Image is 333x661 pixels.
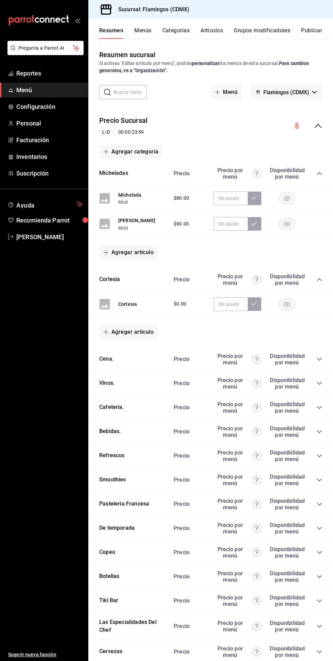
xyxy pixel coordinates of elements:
a: Pregunta a Parrot AI [5,49,84,56]
button: Tiki Bar [99,597,118,605]
div: Disponibilidad por menú [270,167,304,180]
span: Personal [16,119,83,128]
div: Precio por menú [214,645,261,658]
strong: personalizar [192,61,220,66]
div: Disponibilidad por menú [270,570,304,583]
button: collapse-category-row [317,624,322,629]
div: Precio por menú [214,570,261,583]
button: collapse-category-row [317,649,322,655]
h3: Sucursal: Flamingos (CDMX) [113,5,189,14]
button: collapse-category-row [317,501,322,507]
button: collapse-category-row [317,526,322,531]
button: collapse-category-row [317,277,322,282]
div: Precio por menú [214,522,261,535]
div: Disponibilidad por menú [270,449,304,462]
div: Precio por menú [214,377,261,390]
div: Precio por menú [214,353,261,366]
button: Flamingos (CDMX) [250,85,322,99]
button: De temporada [99,524,135,532]
span: Flamingos (CDMX) [263,89,309,96]
button: Pregunta a Parrot AI [7,41,84,55]
div: Disponibilidad por menú [270,425,304,438]
span: $0.00 [174,300,186,308]
div: Precio [167,573,210,580]
span: $90.00 [174,220,189,228]
div: Precio por menú [214,401,261,414]
button: collapse-category-row [317,453,322,459]
div: Disponibilidad por menú [270,620,304,633]
button: collapse-category-row [317,357,322,362]
input: Buscar menú [113,85,147,99]
span: L-D [100,129,112,136]
span: [PERSON_NAME] [16,232,83,242]
button: Mod [118,199,128,205]
button: Agregar artículo [99,325,158,339]
div: Precio [167,597,210,604]
button: collapse-category-row [317,477,322,483]
div: Precio por menú [214,620,261,633]
span: Menú [16,85,83,95]
span: Suscripción [16,169,83,178]
button: collapse-category-row [317,429,322,434]
div: collapse-menu-row [88,110,333,142]
div: Disponibilidad por menú [270,353,304,366]
button: collapse-category-row [317,574,322,579]
div: Precio [167,623,210,629]
button: open_drawer_menu [75,18,80,23]
button: Bebidas. [99,428,121,435]
button: collapse-category-row [317,405,322,410]
button: Cena. [99,355,113,363]
div: Precio por menú [214,425,261,438]
button: Publicar [301,27,322,39]
button: Resumen [99,27,123,39]
div: Precio [167,648,210,655]
button: [PERSON_NAME] [118,217,155,224]
button: Cafetería. [99,403,124,411]
span: Ayuda [16,200,74,208]
div: Precio [167,276,210,283]
div: Disponibilidad por menú [270,401,304,414]
button: Botellas [99,573,119,580]
input: Sin ajuste [214,297,248,311]
span: Pregunta a Parrot AI [18,45,73,52]
input: Sin ajuste [214,192,248,205]
span: Configuración [16,102,83,111]
button: Categorías [162,27,190,39]
button: Cortesía [99,276,120,283]
span: Recomienda Parrot [16,216,83,225]
span: Inventarios [16,152,83,161]
div: Disponibilidad por menú [270,498,304,511]
button: Precio Sucursal [99,116,147,126]
span: Sugerir nueva función [8,651,83,658]
span: Reportes [16,69,83,78]
div: Precio por menú [214,273,261,286]
button: Menús [134,27,151,39]
button: Refrescos [99,452,125,460]
div: Disponibilidad por menú [270,645,304,658]
button: Vinos. [99,379,115,387]
div: Disponibilidad por menú [270,546,304,559]
div: Precio [167,380,210,386]
div: Precio [167,525,210,531]
button: Agregar artículo [99,245,158,260]
input: Sin ajuste [214,217,248,231]
button: Artículos [200,27,223,39]
button: collapse-category-row [317,171,322,176]
div: Precio por menú [214,474,261,486]
button: Mod [118,225,128,231]
div: 00:00 - 23:59 [99,128,147,136]
button: Las Especialidades Del Chef [99,618,167,634]
div: Precio por menú [214,167,261,180]
button: Agregar categoría [99,145,163,159]
button: Grupos modificadores [234,27,290,39]
div: Disponibilidad por menú [270,594,304,607]
button: collapse-category-row [317,550,322,555]
div: Disponibilidad por menú [270,522,304,535]
button: Cortesía [118,301,137,308]
div: Precio [167,170,210,177]
span: $80.00 [174,195,189,202]
div: Precio [167,404,210,411]
div: Precio [167,501,210,507]
button: collapse-category-row [317,381,322,386]
button: Micheladas [99,169,128,177]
